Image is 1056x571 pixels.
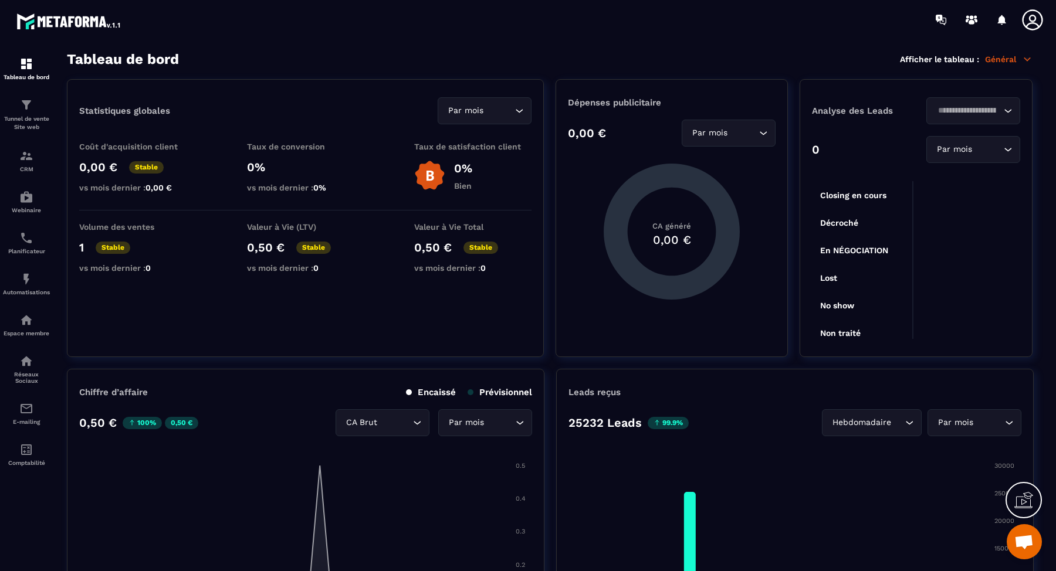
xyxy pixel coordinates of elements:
input: Search for option [730,127,756,140]
span: Par mois [446,416,486,429]
input: Search for option [380,416,410,429]
p: 0,50 € [165,417,198,429]
p: 0% [247,160,364,174]
p: Volume des ventes [79,222,197,232]
p: Prévisionnel [468,387,532,397]
a: social-networksocial-networkRéseaux Sociaux [3,345,50,393]
p: Analyse des Leads [812,106,916,116]
p: Valeur à Vie (LTV) [247,222,364,232]
p: Espace membre [3,330,50,337]
img: formation [19,98,33,112]
img: accountant [19,443,33,457]
p: Général [985,54,1033,64]
p: Planificateur [3,248,50,254]
p: vs mois dernier : [247,263,364,273]
span: Par mois [445,104,486,117]
span: 0 [480,263,486,273]
p: Bien [454,181,472,191]
div: Search for option [438,409,532,436]
div: Search for option [928,409,1021,436]
p: Stable [96,242,130,254]
p: Comptabilité [3,460,50,466]
p: Réseaux Sociaux [3,371,50,384]
p: Tunnel de vente Site web [3,115,50,131]
span: 0,00 € [145,183,172,192]
p: 99.9% [648,417,689,429]
p: vs mois dernier : [414,263,532,273]
p: Coût d'acquisition client [79,142,197,151]
span: Par mois [689,127,730,140]
p: 25232 Leads [568,416,642,430]
a: formationformationTableau de bord [3,48,50,89]
p: 0% [454,161,472,175]
h3: Tableau de bord [67,51,179,67]
a: automationsautomationsAutomatisations [3,263,50,304]
p: Stable [129,161,164,174]
p: 0 [812,142,820,157]
span: Par mois [935,416,976,429]
span: Par mois [934,143,974,156]
div: Open chat [1007,524,1042,559]
div: Search for option [926,136,1020,163]
img: social-network [19,354,33,368]
p: Chiffre d’affaire [79,387,148,397]
p: 0,50 € [79,416,117,430]
a: schedulerschedulerPlanificateur [3,222,50,263]
p: Stable [296,242,331,254]
img: formation [19,57,33,71]
img: scheduler [19,231,33,245]
span: CA Brut [343,416,380,429]
p: Statistiques globales [79,106,170,116]
input: Search for option [974,143,1001,156]
tspan: 0.2 [516,561,525,569]
span: 0% [313,183,326,192]
img: logo [16,11,122,32]
tspan: 20000 [994,517,1014,525]
img: formation [19,149,33,163]
tspan: Lost [820,273,837,283]
p: vs mois dernier : [79,263,197,273]
tspan: Non traité [820,328,861,338]
div: Search for option [926,97,1020,124]
img: automations [19,272,33,286]
input: Search for option [486,104,512,117]
tspan: No show [820,301,855,310]
p: 0,00 € [568,126,606,140]
img: automations [19,313,33,327]
p: 0,50 € [247,240,285,254]
p: CRM [3,166,50,172]
a: formationformationCRM [3,140,50,181]
input: Search for option [893,416,902,429]
p: Webinaire [3,207,50,213]
input: Search for option [486,416,513,429]
div: Search for option [682,120,776,147]
p: Taux de conversion [247,142,364,151]
tspan: Closing en cours [820,191,886,200]
p: 0,00 € [79,160,117,174]
p: 100% [123,417,162,429]
tspan: En NÉGOCIATION [820,246,888,255]
div: Search for option [336,409,429,436]
p: Valeur à Vie Total [414,222,532,232]
input: Search for option [976,416,1002,429]
a: accountantaccountantComptabilité [3,434,50,475]
p: Encaissé [406,387,456,397]
tspan: Décroché [820,218,858,227]
tspan: 15000 [994,545,1013,552]
span: Hebdomadaire [830,416,893,429]
div: Search for option [438,97,532,124]
tspan: 30000 [994,462,1014,470]
p: Dépenses publicitaire [568,97,776,108]
tspan: 0.4 [516,495,526,502]
p: Stable [463,242,498,254]
p: 0,50 € [414,240,452,254]
a: formationformationTunnel de vente Site web [3,89,50,140]
a: automationsautomationsEspace membre [3,304,50,345]
p: Afficher le tableau : [900,55,979,64]
p: vs mois dernier : [247,183,364,192]
img: email [19,402,33,416]
a: emailemailE-mailing [3,393,50,434]
div: Search for option [822,409,922,436]
a: automationsautomationsWebinaire [3,181,50,222]
tspan: 0.5 [516,462,525,470]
